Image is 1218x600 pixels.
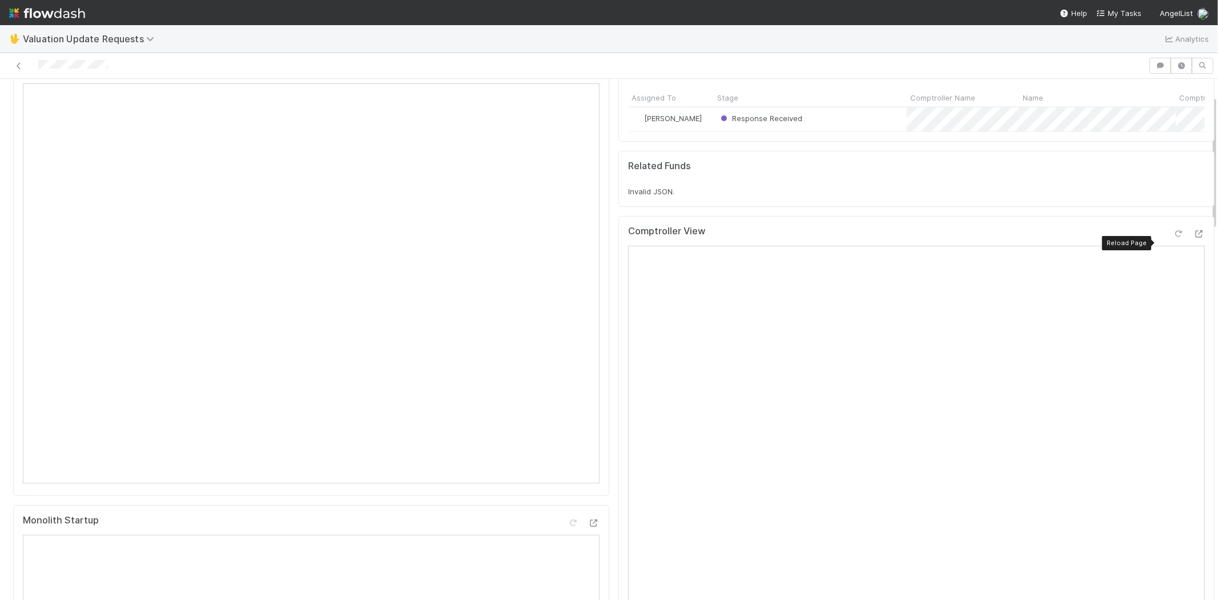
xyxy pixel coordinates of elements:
a: Analytics [1164,32,1209,46]
img: logo-inverted-e16ddd16eac7371096b0.svg [9,3,85,23]
span: Name [1023,92,1043,103]
span: AngelList [1160,9,1193,18]
span: Stage [717,92,738,103]
div: Help [1060,7,1087,19]
span: Assigned To [632,92,676,103]
div: Response Received [718,113,802,124]
div: Invalid JSON. [628,186,1205,197]
h5: Monolith Startup [23,515,99,526]
img: avatar_5106bb14-94e9-4897-80de-6ae81081f36d.png [633,114,642,123]
span: 🖖 [9,34,21,43]
img: avatar_5106bb14-94e9-4897-80de-6ae81081f36d.png [1197,8,1209,19]
span: My Tasks [1096,9,1141,18]
span: Comptroller Name [910,92,975,103]
h5: Comptroller View [628,226,705,237]
h5: Related Funds [628,161,691,172]
div: [PERSON_NAME] [633,113,702,124]
a: My Tasks [1096,7,1141,19]
span: [PERSON_NAME] [644,114,702,123]
span: Response Received [718,114,802,123]
span: Valuation Update Requests [23,33,160,45]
